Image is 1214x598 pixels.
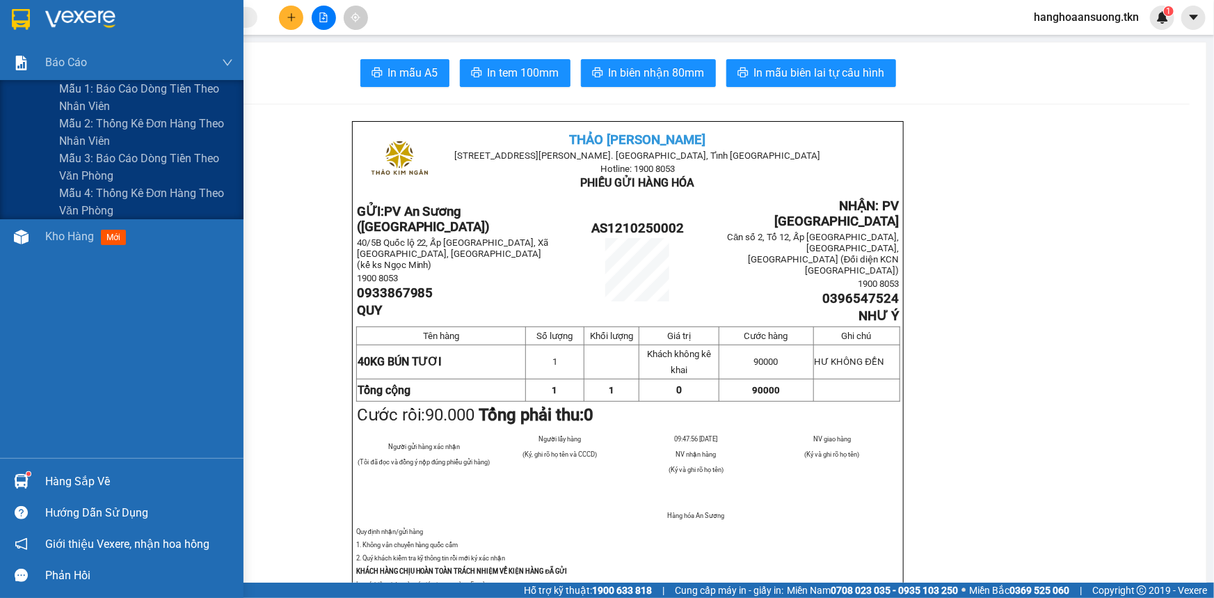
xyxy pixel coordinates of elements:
button: printerIn mẫu A5 [360,59,449,87]
span: Người gửi hàng xác nhận [388,443,460,450]
span: AS1210250002 [591,221,684,236]
span: 90000 [752,385,780,395]
strong: 1900 633 818 [592,585,652,596]
span: Tên hàng [423,331,459,341]
span: In tem 100mm [488,64,559,81]
span: message [15,569,28,582]
span: Giới thiệu Vexere, nhận hoa hồng [45,535,209,553]
span: printer [737,67,749,80]
span: 1 [609,385,614,395]
button: plus [279,6,303,30]
span: (Ký và ghi rõ họ tên) [669,466,724,473]
span: 40KG BÚN TƯƠI [358,355,442,368]
sup: 1 [26,472,31,476]
span: 1 [552,385,557,395]
span: 40/5B Quốc lộ 22, Ấp [GEOGRAPHIC_DATA], Xã [GEOGRAPHIC_DATA], [GEOGRAPHIC_DATA] (kế ks Ngọc Minh) [357,237,549,270]
span: Mẫu 3: Báo cáo dòng tiền theo văn phòng [59,150,233,184]
strong: GỬI: [357,204,490,235]
li: Hotline: 1900 8153 [130,52,582,69]
span: printer [471,67,482,80]
img: warehouse-icon [14,230,29,244]
span: Mẫu 4: Thống kê đơn hàng theo văn phòng [59,184,233,219]
img: solution-icon [14,56,29,70]
span: Cước rồi: [357,405,594,425]
span: 1 [1166,6,1171,16]
span: notification [15,537,28,551]
span: 0396547524 [823,291,900,306]
li: [STREET_ADDRESS][PERSON_NAME]. [GEOGRAPHIC_DATA], Tỉnh [GEOGRAPHIC_DATA] [130,34,582,52]
span: Hỗ trợ kỹ thuật: [524,583,652,598]
button: aim [344,6,368,30]
span: QUY [357,303,382,318]
strong: 0369 525 060 [1009,585,1069,596]
span: printer [592,67,603,80]
span: [STREET_ADDRESS][PERSON_NAME]. [GEOGRAPHIC_DATA], Tỉnh [GEOGRAPHIC_DATA] [455,150,821,161]
span: Người lấy hàng [538,435,581,443]
span: Kho hàng [45,230,94,243]
button: printerIn biên nhận 80mm [581,59,716,87]
span: Cung cấp máy in - giấy in: [675,583,783,598]
span: (Tôi đã đọc và đồng ý nộp đúng phiếu gửi hàng) [358,458,490,466]
span: 1. Không vân chuyển hàng quốc cấm [356,541,458,549]
span: Quy định nhận/gửi hàng [356,528,423,535]
span: THẢO [PERSON_NAME] [570,132,706,148]
div: Phản hồi [45,565,233,586]
span: (Ký, ghi rõ họ tên và CCCD) [522,450,597,458]
span: printer [372,67,383,80]
span: file-add [319,13,328,22]
span: Căn số 2, Tổ 12, Ấp [GEOGRAPHIC_DATA], [GEOGRAPHIC_DATA], [GEOGRAPHIC_DATA] (Đối diện KCN [GEOG... [727,232,899,276]
span: Khách không kê khai [647,349,711,375]
span: NHƯ Ý [859,308,900,324]
span: Cước hàng [744,331,788,341]
strong: Tổng cộng [358,384,410,397]
sup: 1 [1164,6,1174,16]
span: 0 [676,384,682,395]
b: GỬI : PV An Sương ([GEOGRAPHIC_DATA]) [17,101,221,148]
button: caret-down [1181,6,1206,30]
strong: 0708 023 035 - 0935 103 250 [831,585,958,596]
span: Khối lượng [590,331,633,341]
img: logo.jpg [17,17,87,87]
img: logo-vxr [12,9,30,30]
img: icon-new-feature [1156,11,1169,24]
span: NV nhận hàng [676,450,716,458]
span: Lưu ý: biên nhận này có giá trị trong vòng 5 ngày [356,581,489,588]
img: logo [365,126,433,195]
span: question-circle [15,506,28,519]
span: NHẬN: PV [GEOGRAPHIC_DATA] [775,198,900,229]
img: warehouse-icon [14,474,29,489]
span: In biên nhận 80mm [609,64,705,81]
span: 0933867985 [357,285,433,301]
span: aim [351,13,360,22]
span: copyright [1137,585,1147,595]
span: 90.000 [426,405,475,425]
span: 1 [552,356,557,367]
span: down [222,57,233,68]
button: file-add [312,6,336,30]
span: Mẫu 1: Báo cáo dòng tiền theo nhân viên [59,80,233,115]
span: Giá trị [667,331,691,341]
span: Mẫu 2: Thống kê đơn hàng theo nhân viên [59,115,233,150]
span: In mẫu biên lai tự cấu hình [754,64,885,81]
div: Hàng sắp về [45,471,233,492]
span: NV giao hàng [813,435,851,443]
span: 1900 8053 [858,278,900,289]
strong: Tổng phải thu: [479,405,594,425]
span: mới [101,230,126,245]
span: ⚪️ [961,588,966,593]
span: 0 [584,405,594,425]
span: 2. Quý khách kiểm tra kỹ thông tin rồi mới ký xác nhận [356,554,506,562]
button: printerIn mẫu biên lai tự cấu hình [726,59,896,87]
span: HƯ KHÔNG ĐỀN [815,356,885,367]
span: plus [287,13,296,22]
span: caret-down [1188,11,1200,24]
span: Miền Nam [787,583,958,598]
span: Báo cáo [45,54,87,71]
div: Hướng dẫn sử dụng [45,503,233,524]
span: hanghoaansuong.tkn [1023,8,1150,26]
span: Ghi chú [842,331,872,341]
span: 90000 [754,356,778,367]
span: Số lượng [536,331,573,341]
span: 1900 8053 [357,273,398,283]
span: In mẫu A5 [388,64,438,81]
